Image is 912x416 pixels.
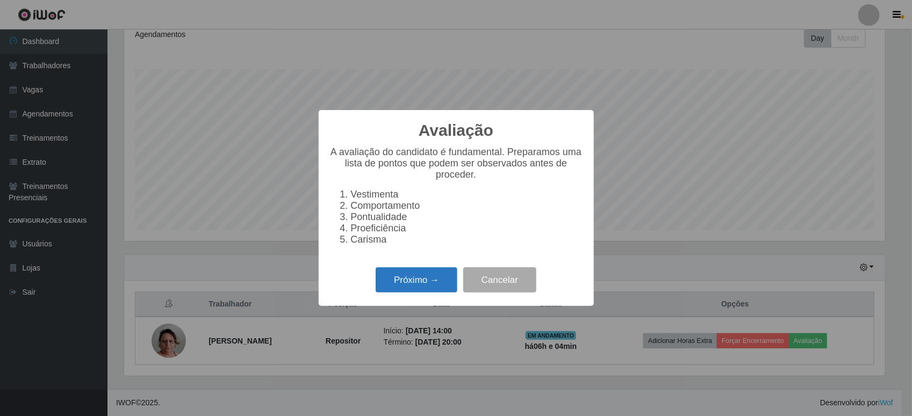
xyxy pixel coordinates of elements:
p: A avaliação do candidato é fundamental. Preparamos uma lista de pontos que podem ser observados a... [329,147,583,180]
li: Vestimenta [351,189,583,200]
h2: Avaliação [419,121,493,140]
li: Carisma [351,234,583,245]
button: Próximo → [376,267,457,293]
button: Cancelar [463,267,536,293]
li: Pontualidade [351,211,583,223]
li: Proeficiência [351,223,583,234]
li: Comportamento [351,200,583,211]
